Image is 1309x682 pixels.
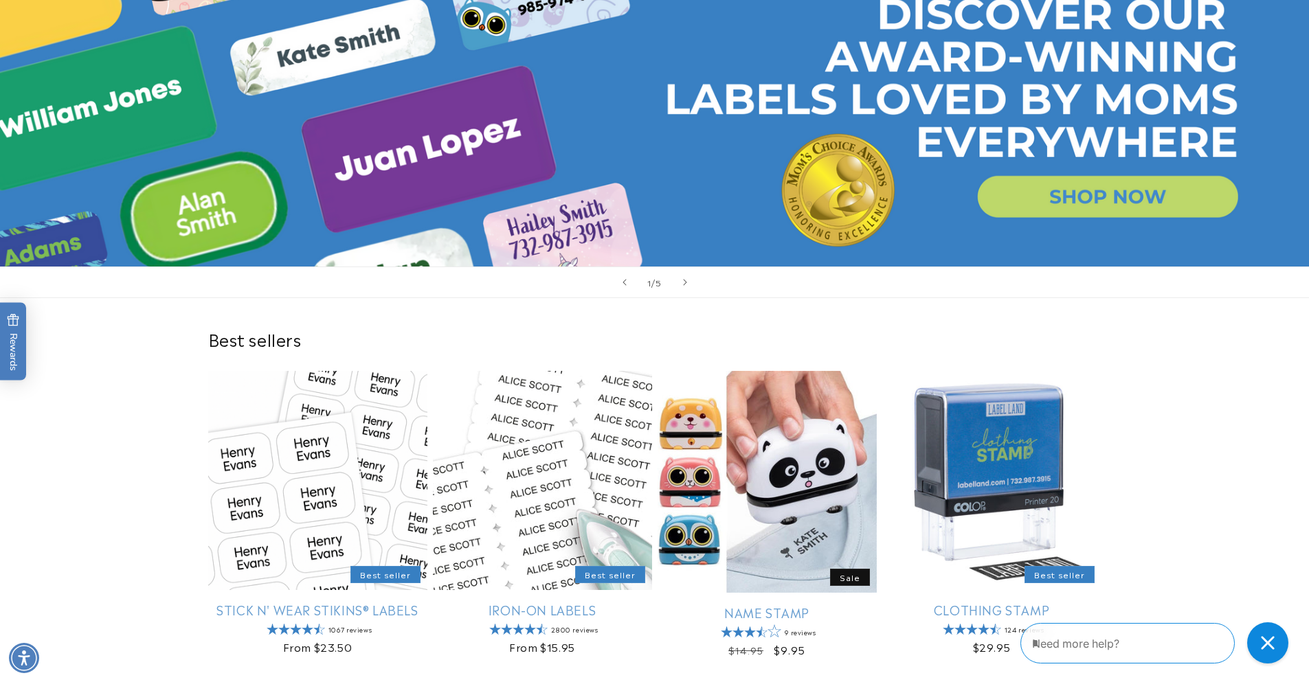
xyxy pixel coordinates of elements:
a: Stick N' Wear Stikins® Labels [208,602,427,617]
a: Name Stamp [658,604,877,620]
a: Iron-On Labels [433,602,652,617]
h2: Best sellers [208,328,1101,350]
span: 5 [656,275,662,289]
button: Previous slide [609,267,640,297]
span: Rewards [7,313,20,370]
span: 1 [647,275,651,289]
button: Next slide [670,267,700,297]
a: Clothing Stamp [882,602,1101,617]
div: Accessibility Menu [9,643,39,673]
ul: Slider [208,371,1101,670]
span: / [651,275,656,289]
iframe: Gorgias Floating Chat [1020,617,1295,668]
